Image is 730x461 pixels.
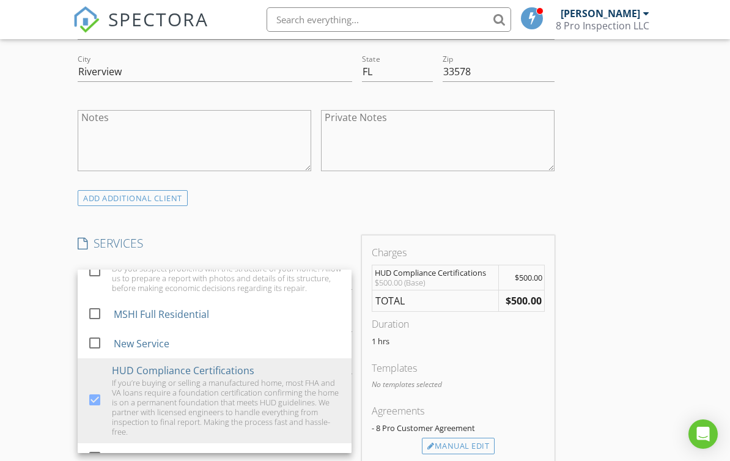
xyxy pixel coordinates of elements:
input: Search everything... [267,7,511,32]
div: New Service [114,336,169,351]
div: Templates [372,361,545,375]
p: No templates selected [372,379,545,390]
i: arrow_drop_down [337,272,352,287]
div: [PERSON_NAME] [561,7,640,20]
div: Charges [372,245,545,260]
div: Manual Edit [422,438,495,455]
div: 8 Pro Inspection LLC [556,20,649,32]
div: ADD ADDITIONAL client [78,190,188,207]
span: $500.00 [515,272,542,283]
div: $500.00 (Base) [375,278,496,287]
div: Agreements [372,404,545,418]
div: HUD Compliance Certifications [112,363,254,378]
p: 1 hrs [372,336,545,346]
span: SPECTORA [108,6,208,32]
div: Open Intercom Messenger [688,419,718,449]
td: TOTAL [372,290,498,311]
div: If you’re buying or selling a manufactured home, most FHA and VA loans require a foundation certi... [112,378,342,437]
h4: SERVICES [78,235,352,251]
div: - 8 Pro Customer Agreement [372,423,545,433]
div: HUD Compliance Certifications [375,268,496,278]
strong: $500.00 [506,294,542,308]
div: Do you suspect problems with the structure of your home? Allow us to prepare a report with photos... [112,264,342,293]
a: SPECTORA [73,17,208,42]
img: The Best Home Inspection Software - Spectora [73,6,100,33]
div: MSHI Full Residential [114,307,209,322]
div: Duration [372,317,545,331]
